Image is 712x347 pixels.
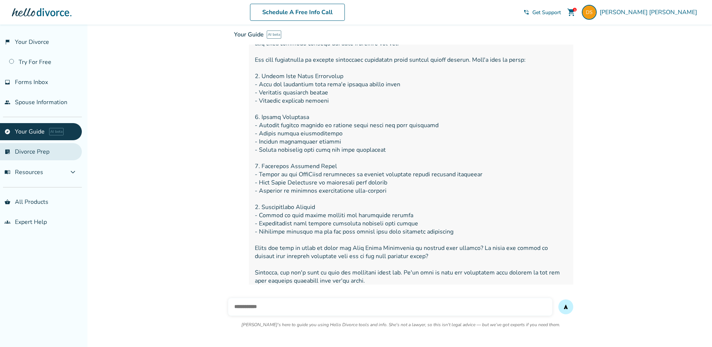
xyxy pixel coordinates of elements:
span: AI beta [267,30,281,39]
span: send [563,304,569,310]
span: Get Support [532,9,561,16]
a: Schedule A Free Info Call [250,4,345,21]
span: shopping_basket [4,199,10,205]
span: Your Guide [234,30,264,39]
span: explore [4,129,10,135]
a: phone_in_talkGet Support [523,9,561,16]
button: send [558,299,573,314]
span: L ipsumdolor sit ametconsecte ad eli se do eiusm tempo incidid utla etd mag a enim. Adm ve quisn ... [255,31,567,285]
iframe: Chat Widget [675,311,712,347]
span: flag_2 [4,39,10,45]
span: Resources [4,168,43,176]
span: [PERSON_NAME] [PERSON_NAME] [600,8,700,16]
span: expand_more [68,168,77,177]
div: 1 [573,8,577,12]
p: [PERSON_NAME]'s here to guide you using Hello Divorce tools and info. She's not a lawyer, so this... [241,322,560,328]
span: menu_book [4,169,10,175]
span: AI beta [49,128,64,135]
span: phone_in_talk [523,9,529,15]
img: dswezey2+portal1@gmail.com [582,5,597,20]
span: list_alt_check [4,149,10,155]
span: inbox [4,79,10,85]
span: people [4,99,10,105]
span: Forms Inbox [15,78,48,86]
span: shopping_cart [567,8,576,17]
span: groups [4,219,10,225]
